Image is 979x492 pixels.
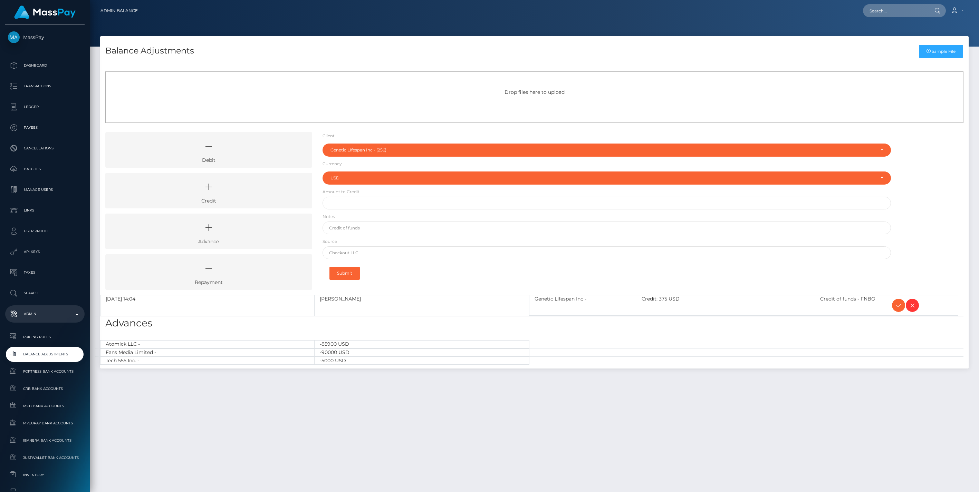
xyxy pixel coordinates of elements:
[8,102,82,112] p: Ledger
[105,254,312,290] a: Repayment
[815,295,886,315] div: Credit of funds - FNBO
[529,295,636,315] div: Genetic LIfespan Inc -
[5,34,85,40] span: MassPay
[5,78,85,95] a: Transactions
[5,264,85,281] a: Taxes
[8,385,82,393] span: CRB Bank Accounts
[323,161,342,167] label: Currency
[8,309,82,319] p: Admin
[323,246,891,259] input: Checkout LLC
[5,202,85,219] a: Links
[330,175,875,181] div: USD
[8,333,82,341] span: Pricing Rules
[8,436,82,444] span: Ibanera Bank Accounts
[5,243,85,260] a: API Keys
[8,185,82,195] p: Manage Users
[5,347,85,362] a: Balance Adjustments
[323,189,359,195] label: Amount to Credit
[636,295,815,315] div: Credit: 375 USD
[8,367,82,375] span: Fortress Bank Accounts
[105,214,312,249] a: Advance
[8,205,82,216] p: Links
[8,471,82,479] span: Inventory
[8,143,82,154] p: Cancellations
[5,57,85,74] a: Dashboard
[5,416,85,431] a: MyEUPay Bank Accounts
[100,348,315,356] div: Fans Media Limited -
[5,398,85,413] a: MCB Bank Accounts
[5,181,85,198] a: Manage Users
[323,214,335,220] label: Notes
[8,402,82,410] span: MCB Bank Accounts
[14,6,76,19] img: MassPay Logo
[5,285,85,302] a: Search
[8,122,82,133] p: Payees
[8,267,82,278] p: Taxes
[8,419,82,427] span: MyEUPay Bank Accounts
[8,288,82,298] p: Search
[863,4,928,17] input: Search...
[5,468,85,482] a: Inventory
[8,60,82,71] p: Dashboard
[330,147,875,153] div: Genetic LIfespan Inc - (256)
[105,132,312,168] a: Debit
[315,357,529,365] div: -5000 USD
[315,340,529,348] div: -85900 USD
[8,350,82,358] span: Balance Adjustments
[323,144,891,157] button: Genetic LIfespan Inc - (256)
[329,267,360,280] button: Submit
[315,295,529,316] div: [PERSON_NAME]
[5,329,85,344] a: Pricing Rules
[105,316,963,330] h3: Advances
[5,119,85,136] a: Payees
[323,222,891,234] input: Credit of funds
[8,454,82,462] span: JustWallet Bank Accounts
[5,223,85,240] a: User Profile
[8,81,82,91] p: Transactions
[100,357,315,365] div: Tech 555 Inc. -
[323,133,335,139] label: Client
[919,45,963,58] a: Sample File
[8,31,20,43] img: MassPay
[8,164,82,174] p: Batches
[100,295,315,316] div: [DATE] 14:04
[315,348,529,356] div: -90000 USD
[105,45,194,57] h4: Balance Adjustments
[5,433,85,448] a: Ibanera Bank Accounts
[8,247,82,257] p: API Keys
[5,381,85,396] a: CRB Bank Accounts
[5,98,85,116] a: Ledger
[323,238,337,245] label: Source
[5,160,85,178] a: Batches
[5,140,85,157] a: Cancellations
[5,305,85,323] a: Admin
[323,171,891,185] button: USD
[5,450,85,465] a: JustWallet Bank Accounts
[100,3,138,18] a: Admin Balance
[505,89,565,95] span: Drop files here to upload
[5,364,85,379] a: Fortress Bank Accounts
[8,226,82,236] p: User Profile
[105,173,312,208] a: Credit
[100,340,315,348] div: Atomick LLC -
